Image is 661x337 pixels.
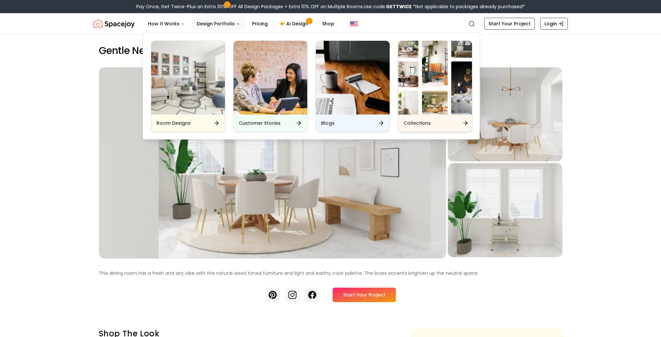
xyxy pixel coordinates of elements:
[321,120,335,126] h6: Blogs
[274,17,316,30] a: AI Design
[151,41,225,115] img: Room Designs
[316,41,390,115] img: Blogs
[94,17,135,30] img: Spacejoy Logo
[94,13,568,34] nav: Global
[234,41,307,115] img: Customer Stories
[156,120,191,126] h6: Room Designs
[99,45,563,57] h2: Gentle Neutrals: Mid-Century Minimalist Dining Room
[94,17,135,30] a: Spacejoy
[143,17,340,30] nav: Main
[136,3,525,10] div: Pay Once, Get Twice-Plus an Extra 30% OFF All Design Packages + Extra 10% OFF on Multiple Rooms.
[233,40,308,132] a: Customer StoriesCustomer Stories
[386,3,412,10] b: GETTWICE
[99,269,563,277] p: This dining room has a fresh and airy vibe with the natural wood toned furniture and light and ea...
[398,40,472,132] a: CollectionsCollections
[484,18,535,30] a: Start Your Project
[191,17,245,30] button: Design Portfolio
[398,41,472,115] img: Collections
[247,17,273,30] a: Pricing
[239,120,281,126] h6: Customer Stories
[316,40,390,132] a: BlogsBlogs
[364,3,412,10] span: Use code:
[540,18,568,30] a: Login
[143,33,480,140] div: Design Portfolio
[333,288,396,302] a: Start Your Project
[151,40,225,132] a: Room DesignsRoom Designs
[412,3,525,10] span: *Not applicable to packages already purchased*
[143,17,190,30] button: How It Works
[403,120,431,126] h6: Collections
[350,20,358,28] img: United States
[317,17,340,30] a: Shop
